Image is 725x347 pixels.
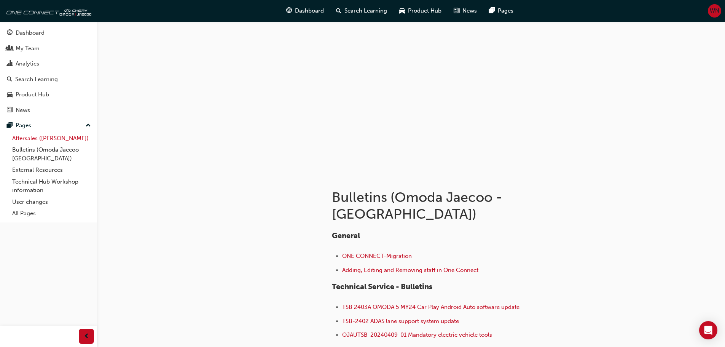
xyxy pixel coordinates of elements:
a: search-iconSearch Learning [330,3,393,19]
a: Bulletins (Omoda Jaecoo - [GEOGRAPHIC_DATA]) [9,144,94,164]
a: Aftersales ([PERSON_NAME]) [9,133,94,144]
span: prev-icon [84,332,89,341]
a: OJAUTSB-20240409-01 Mandatory electric vehicle tools [342,331,492,338]
span: people-icon [7,45,13,52]
a: All Pages [9,208,94,219]
a: news-iconNews [448,3,483,19]
div: My Team [16,44,40,53]
h1: Bulletins (Omoda Jaecoo - [GEOGRAPHIC_DATA]) [332,189,582,222]
a: Adding, Editing and Removing staff in One Connect [342,267,478,273]
span: news-icon [454,6,459,16]
span: General [332,231,360,240]
div: Analytics [16,59,39,68]
span: Product Hub [408,6,441,15]
span: pages-icon [489,6,495,16]
a: pages-iconPages [483,3,519,19]
span: car-icon [7,91,13,98]
button: Pages [3,118,94,133]
div: Pages [16,121,31,130]
div: Dashboard [16,29,45,37]
a: Product Hub [3,88,94,102]
span: chart-icon [7,61,13,67]
div: Search Learning [15,75,58,84]
span: Technical Service - Bulletins [332,282,432,291]
span: Search Learning [344,6,387,15]
a: car-iconProduct Hub [393,3,448,19]
a: ONE CONNECT-Migration [342,253,412,259]
span: up-icon [86,121,91,131]
a: Technical Hub Workshop information [9,176,94,196]
span: guage-icon [7,30,13,37]
span: Dashboard [295,6,324,15]
span: search-icon [7,76,12,83]
div: Open Intercom Messenger [699,321,717,339]
span: search-icon [336,6,341,16]
a: Dashboard [3,26,94,40]
a: Analytics [3,57,94,71]
button: DashboardMy TeamAnalyticsSearch LearningProduct HubNews [3,24,94,118]
div: Product Hub [16,90,49,99]
a: Search Learning [3,72,94,86]
span: Pages [498,6,513,15]
button: WN [708,4,721,18]
span: pages-icon [7,122,13,129]
a: TSB-2402 ADAS lane support system update [342,318,459,325]
span: news-icon [7,107,13,114]
a: My Team [3,42,94,56]
img: oneconnect [4,3,91,18]
a: News [3,103,94,117]
span: guage-icon [286,6,292,16]
a: ​TSB 2403A OMODA 5 MY24 Car Play Android Auto software update [342,304,519,310]
div: News [16,106,30,115]
a: External Resources [9,164,94,176]
a: guage-iconDashboard [280,3,330,19]
span: News [462,6,477,15]
a: User changes [9,196,94,208]
span: TSB 2403A OMODA 5 MY24 Car Play Android Auto software update [342,304,519,310]
span: WN [710,6,719,15]
span: car-icon [399,6,405,16]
